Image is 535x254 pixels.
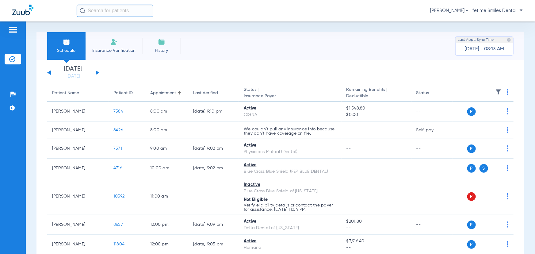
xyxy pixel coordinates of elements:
[458,37,495,43] span: Last Appt. Sync Time:
[244,244,337,251] div: Humana
[244,182,337,188] div: Inactive
[52,90,79,96] div: Patient Name
[193,90,218,96] div: Last Verified
[467,107,476,116] span: P
[145,121,188,139] td: 8:00 AM
[188,159,239,178] td: [DATE] 9:02 PM
[244,127,337,136] p: We couldn’t pull any insurance info because they don’t have coverage on file.
[507,108,509,114] img: group-dot-blue.svg
[244,238,337,244] div: Active
[113,242,124,246] span: 11804
[188,102,239,121] td: [DATE] 9:10 PM
[147,48,176,54] span: History
[188,215,239,235] td: [DATE] 9:09 PM
[346,128,351,132] span: --
[467,192,476,201] span: P
[346,218,407,225] span: $201.80
[145,178,188,215] td: 11:00 AM
[113,222,123,227] span: 8657
[507,221,509,228] img: group-dot-blue.svg
[467,164,476,173] span: P
[480,164,488,173] span: S
[113,90,140,96] div: Patient ID
[495,89,502,95] img: filter.svg
[55,66,92,79] li: [DATE]
[346,244,407,251] span: --
[52,90,104,96] div: Patient Name
[507,145,509,152] img: group-dot-blue.svg
[244,188,337,194] div: Blue Cross Blue Shield of [US_STATE]
[244,142,337,149] div: Active
[55,73,92,79] a: [DATE]
[507,165,509,171] img: group-dot-blue.svg
[346,146,351,151] span: --
[411,85,453,102] th: Status
[47,102,109,121] td: [PERSON_NAME]
[239,85,342,102] th: Status |
[52,48,81,54] span: Schedule
[244,203,337,212] p: Verify eligibility details or contact the payer for assistance. [DATE] 11:04 PM.
[244,218,337,225] div: Active
[47,121,109,139] td: [PERSON_NAME]
[63,38,70,46] img: Schedule
[145,139,188,159] td: 9:00 AM
[465,46,504,52] span: [DATE] - 08:13 AM
[411,139,453,159] td: --
[430,8,523,14] span: [PERSON_NAME] - Lifetime Smiles Dental
[150,90,183,96] div: Appointment
[244,149,337,155] div: Physicians Mutual (Dental)
[467,221,476,229] span: P
[346,112,407,118] span: $0.00
[244,162,337,168] div: Active
[150,90,176,96] div: Appointment
[411,159,453,178] td: --
[47,215,109,235] td: [PERSON_NAME]
[47,139,109,159] td: [PERSON_NAME]
[346,105,407,112] span: $1,548.80
[113,146,122,151] span: 7571
[244,93,337,99] span: Insurance Payer
[467,144,476,153] span: P
[346,238,407,244] span: $3,916.40
[113,109,123,114] span: 7584
[47,159,109,178] td: [PERSON_NAME]
[244,225,337,231] div: Delta Dental of [US_STATE]
[113,194,124,198] span: 10392
[244,198,268,202] span: Not Eligible
[346,166,351,170] span: --
[244,112,337,118] div: CIGNA
[346,194,351,198] span: --
[411,121,453,139] td: Self-pay
[244,105,337,112] div: Active
[346,93,407,99] span: Deductible
[507,127,509,133] img: group-dot-blue.svg
[145,102,188,121] td: 8:00 AM
[110,38,118,46] img: Manual Insurance Verification
[113,166,122,170] span: 4716
[113,128,123,132] span: 8426
[90,48,138,54] span: Insurance Verification
[507,38,511,42] img: last sync help info
[507,193,509,199] img: group-dot-blue.svg
[80,8,85,13] img: Search Icon
[188,178,239,215] td: --
[12,5,33,15] img: Zuub Logo
[158,38,165,46] img: History
[507,89,509,95] img: group-dot-blue.svg
[145,159,188,178] td: 10:00 AM
[77,5,153,17] input: Search for patients
[411,215,453,235] td: --
[244,168,337,175] div: Blue Cross Blue Shield (FEP BLUE DENTAL)
[467,240,476,249] span: P
[8,26,18,33] img: hamburger-icon
[346,225,407,231] span: --
[145,215,188,235] td: 12:00 PM
[342,85,411,102] th: Remaining Benefits |
[188,121,239,139] td: --
[188,139,239,159] td: [DATE] 9:02 PM
[411,178,453,215] td: --
[113,90,133,96] div: Patient ID
[193,90,234,96] div: Last Verified
[411,102,453,121] td: --
[507,241,509,247] img: group-dot-blue.svg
